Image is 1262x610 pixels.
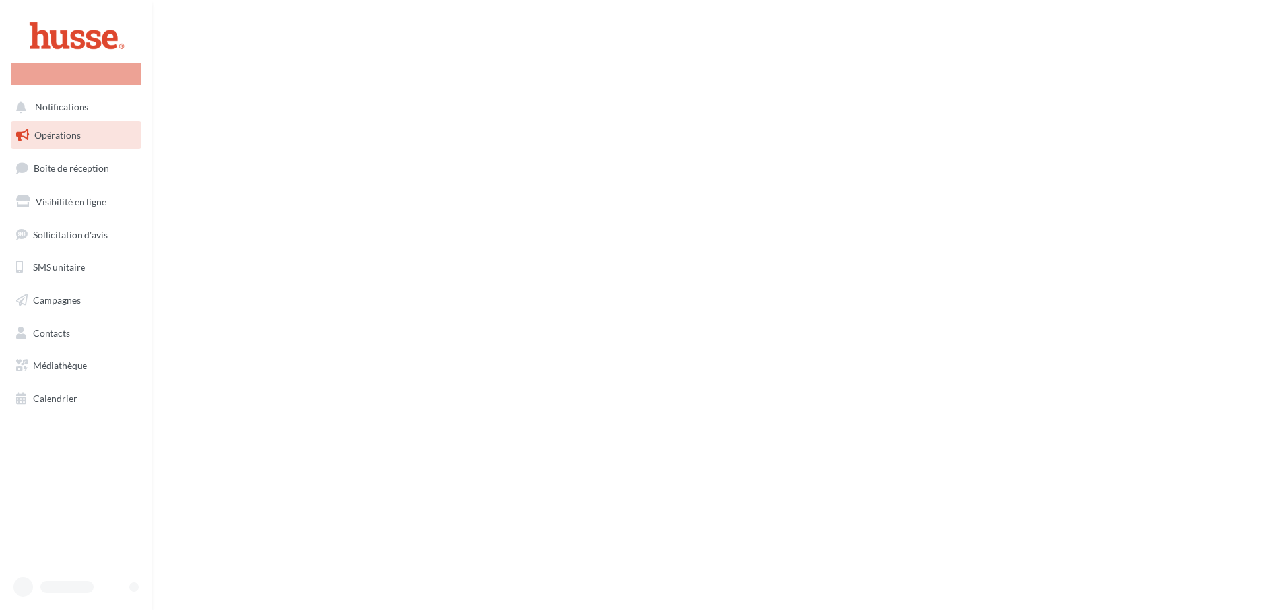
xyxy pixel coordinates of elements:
[8,352,144,380] a: Médiathèque
[8,154,144,182] a: Boîte de réception
[33,261,85,273] span: SMS unitaire
[34,129,81,141] span: Opérations
[8,221,144,249] a: Sollicitation d'avis
[33,228,108,240] span: Sollicitation d'avis
[33,393,77,404] span: Calendrier
[8,287,144,314] a: Campagnes
[36,196,106,207] span: Visibilité en ligne
[33,294,81,306] span: Campagnes
[8,254,144,281] a: SMS unitaire
[8,121,144,149] a: Opérations
[8,385,144,413] a: Calendrier
[33,360,87,371] span: Médiathèque
[35,102,88,113] span: Notifications
[8,320,144,347] a: Contacts
[33,327,70,339] span: Contacts
[8,188,144,216] a: Visibilité en ligne
[11,63,141,85] div: Nouvelle campagne
[34,162,109,174] span: Boîte de réception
